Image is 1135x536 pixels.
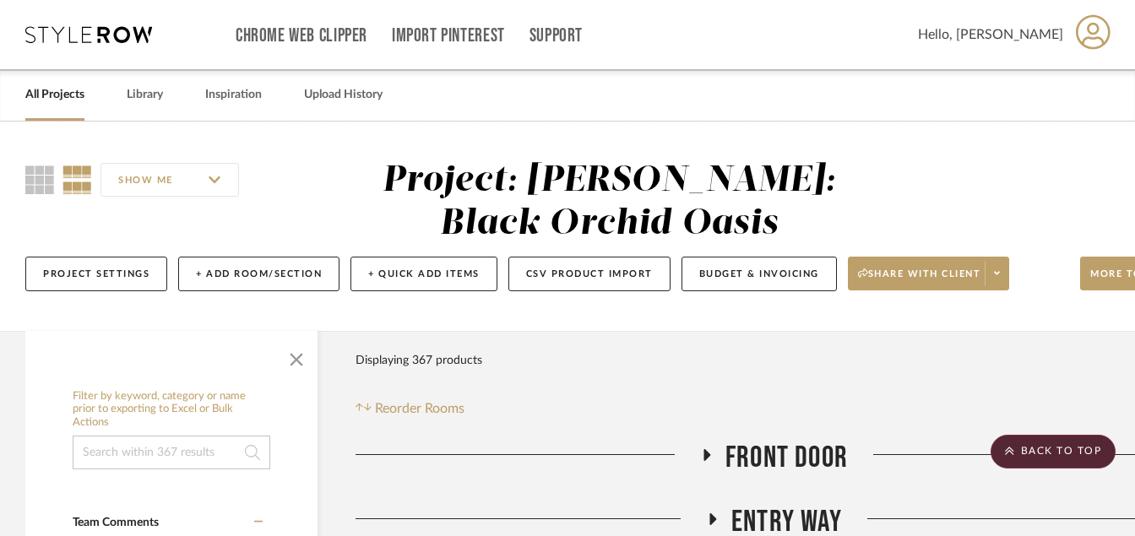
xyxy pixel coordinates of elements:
[848,257,1010,290] button: Share with client
[508,257,671,291] button: CSV Product Import
[375,398,464,419] span: Reorder Rooms
[127,84,163,106] a: Library
[25,257,167,291] button: Project Settings
[73,436,270,469] input: Search within 367 results
[682,257,837,291] button: Budget & Invoicing
[280,339,313,373] button: Close
[529,29,583,43] a: Support
[725,440,848,476] span: Front Door
[236,29,367,43] a: Chrome Web Clipper
[304,84,383,106] a: Upload History
[205,84,262,106] a: Inspiration
[356,398,464,419] button: Reorder Rooms
[350,257,497,291] button: + Quick Add Items
[178,257,339,291] button: + Add Room/Section
[25,84,84,106] a: All Projects
[73,390,270,430] h6: Filter by keyword, category or name prior to exporting to Excel or Bulk Actions
[356,344,482,377] div: Displaying 367 products
[991,435,1116,468] scroll-to-top-button: BACK TO TOP
[858,268,981,293] span: Share with client
[392,29,505,43] a: Import Pinterest
[73,517,159,528] span: Team Comments
[918,24,1063,45] span: Hello, [PERSON_NAME]
[383,163,836,241] div: Project: [PERSON_NAME]: Black Orchid Oasis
